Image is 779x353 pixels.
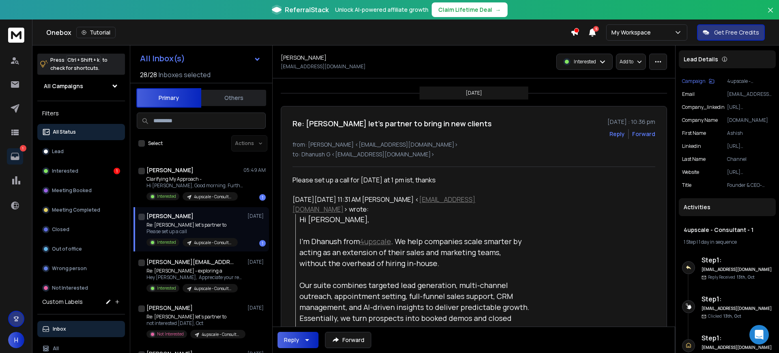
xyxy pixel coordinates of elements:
[682,117,718,123] p: Company Name
[281,54,327,62] h1: [PERSON_NAME]
[37,221,125,238] button: Closed
[609,130,625,138] button: Reply
[37,260,125,277] button: Wrong person
[53,326,66,332] p: Inbox
[285,5,329,15] span: ReferralStack
[247,213,266,219] p: [DATE]
[299,236,523,268] span: I’m Dhanush from . We help companies scale smarter by acting as an extension of their sales and m...
[682,91,695,97] p: Email
[53,345,59,352] p: All
[727,91,773,97] p: [EMAIL_ADDRESS][DOMAIN_NAME]
[284,336,299,344] div: Reply
[146,304,193,312] h1: [PERSON_NAME]
[243,167,266,173] p: 05:49 AM
[708,274,755,280] p: Reply Received
[42,298,83,306] h3: Custom Labels
[278,332,318,348] button: Reply
[66,55,101,65] span: Ctrl + Shift + k
[593,26,599,32] span: 5
[46,27,570,38] div: Onebox
[37,321,125,337] button: Inbox
[146,320,244,327] p: not interested [DATE], Oct
[702,294,773,304] h6: Step 1 :
[146,258,236,266] h1: [PERSON_NAME][EMAIL_ADDRESS][PERSON_NAME][DOMAIN_NAME]
[37,241,125,257] button: Out of office
[194,240,233,246] p: 4upscale - Consultant - 1
[293,141,655,149] p: from: [PERSON_NAME] <[EMAIL_ADDRESS][DOMAIN_NAME]>
[325,332,371,348] button: Forward
[157,331,184,337] p: Not Interested
[682,169,699,175] p: website
[682,182,691,188] p: title
[52,246,82,252] p: Out of office
[702,255,773,265] h6: Step 1 :
[259,240,266,247] div: 1
[293,118,492,129] h1: Re: [PERSON_NAME] let’s partner to bring in new clients
[697,24,765,41] button: Get Free Credits
[146,176,244,182] p: Clarifying My Approach -
[146,182,244,189] p: Hi [PERSON_NAME], Good morning. Further
[620,58,633,65] p: Add to
[37,182,125,199] button: Meeting Booked
[702,266,773,273] h6: [EMAIL_ADDRESS][DOMAIN_NAME]
[727,156,773,162] p: Channel
[259,194,266,201] div: 1
[727,104,773,110] p: [URL][DOMAIN_NAME]
[727,182,773,188] p: Founder & CEO- [DOMAIN_NAME] & [DOMAIN_NAME]
[146,222,238,228] p: Re: [PERSON_NAME] let’s partner to
[37,143,125,160] button: Lead
[157,193,176,199] p: Interested
[727,117,773,123] p: [DOMAIN_NAME]
[140,54,185,63] h1: All Inbox(s)
[293,150,655,158] p: to: Dhanush G <[EMAIL_ADDRESS][DOMAIN_NAME]>
[37,202,125,218] button: Meeting Completed
[7,148,23,165] a: 1
[699,238,737,245] span: 1 day in sequence
[684,238,696,245] span: 1 Step
[201,89,266,107] button: Others
[52,148,64,155] p: Lead
[684,239,771,245] div: |
[749,325,769,344] div: Open Intercom Messenger
[157,285,176,291] p: Interested
[432,2,508,17] button: Claim Lifetime Deal→
[146,314,244,320] p: Re: [PERSON_NAME] let’s partner to
[299,280,531,334] span: Our suite combines targeted lead generation, multi-channel outreach, appointment setting, full-fu...
[146,166,194,174] h1: [PERSON_NAME]
[737,274,755,280] span: 13th, Oct
[146,268,244,274] p: Re: [PERSON_NAME] - exploring a
[44,82,83,90] h1: All Campaigns
[146,228,238,235] p: Please set up a call
[52,285,88,291] p: Not Interested
[52,207,100,213] p: Meeting Completed
[148,140,163,147] label: Select
[20,145,26,152] p: 1
[702,305,773,312] h6: [EMAIL_ADDRESS][DOMAIN_NAME]
[682,156,706,162] p: Last Name
[52,226,69,233] p: Closed
[679,198,776,216] div: Activities
[723,313,741,319] span: 13th, Oct
[157,239,176,245] p: Interested
[247,305,266,311] p: [DATE]
[52,168,78,174] p: Interested
[140,70,157,80] span: 28 / 28
[682,104,725,110] p: company_linkedin
[37,108,125,119] h3: Filters
[299,214,369,224] span: Hi [PERSON_NAME],
[682,130,706,136] p: First Name
[708,313,741,319] p: Clicked
[53,129,76,135] p: All Status
[293,175,529,185] div: Please set up a call for [DATE] at 1 pm ist, thanks
[727,169,773,175] p: [URL][DOMAIN_NAME]
[146,274,244,281] p: Hey [PERSON_NAME], Appreciate your response! To
[37,163,125,179] button: Interested1
[8,332,24,348] button: H
[607,118,655,126] p: [DATE] : 10:36 pm
[682,78,706,84] p: Campaign
[702,333,773,343] h6: Step 1 :
[765,5,776,24] button: Close banner
[37,280,125,296] button: Not Interested
[52,265,87,272] p: Wrong person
